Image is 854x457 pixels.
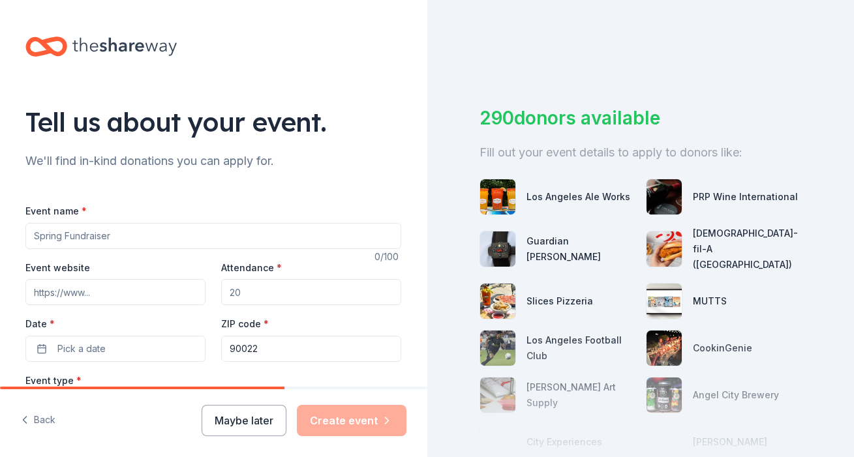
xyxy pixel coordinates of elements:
div: Guardian [PERSON_NAME] [526,233,635,265]
div: Los Angeles Ale Works [526,189,630,205]
span: Pick a date [57,341,106,357]
img: photo for PRP Wine International [647,179,682,214]
input: 20 [221,279,401,305]
label: Attendance [221,261,282,274]
button: Maybe later [202,405,286,436]
label: ZIP code [221,317,269,331]
input: Spring Fundraiser [25,223,401,249]
img: photo for Los Angeles Ale Works [480,179,515,214]
div: MUTTS [693,293,727,309]
div: Fill out your event details to apply to donors like: [480,142,802,163]
img: photo for Guardian Angel Device [480,231,515,267]
label: Event website [25,261,90,274]
div: Slices Pizzeria [526,293,593,309]
div: 290 donors available [480,104,802,132]
label: Event name [25,205,87,218]
div: [DEMOGRAPHIC_DATA]-fil-A ([GEOGRAPHIC_DATA]) [693,226,802,273]
img: photo for Chick-fil-A (Los Angeles) [647,231,682,267]
button: Pick a date [25,336,206,362]
input: https://www... [25,279,206,305]
div: We'll find in-kind donations you can apply for. [25,151,401,171]
div: PRP Wine International [693,189,798,205]
div: 0 /100 [374,249,401,265]
input: 12345 (U.S. only) [221,336,401,362]
label: Date [25,317,206,331]
div: Tell us about your event. [25,104,401,140]
button: Back [21,407,55,434]
img: photo for MUTTS [647,284,682,319]
img: photo for Slices Pizzeria [480,284,515,319]
label: Event type [25,374,82,387]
